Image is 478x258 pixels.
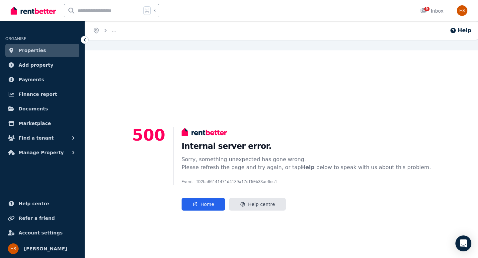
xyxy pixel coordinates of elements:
[5,131,79,145] button: Find a tenant
[132,127,165,211] p: 500
[5,117,79,130] a: Marketplace
[182,127,227,137] img: RentBetter logo
[19,76,44,84] span: Payments
[19,134,54,142] span: Find a tenant
[5,102,79,115] a: Documents
[19,46,46,54] span: Properties
[5,58,79,72] a: Add property
[19,200,49,208] span: Help centre
[301,164,315,170] strong: Help
[182,163,431,171] p: Please refresh the page and try again, or tap below to speak with us about this problem.
[19,105,48,113] span: Documents
[8,243,19,254] img: Harpinder Singh
[182,198,225,211] a: Home
[153,8,156,13] span: k
[24,245,67,253] span: [PERSON_NAME]
[19,61,53,69] span: Add property
[420,8,443,14] div: Inbox
[457,5,467,16] img: Harpinder Singh
[182,141,431,152] h1: Internal server error.
[5,36,26,41] span: ORGANISE
[5,197,79,210] a: Help centre
[182,179,431,185] pre: Event ID 2ba66141471d4139a17df50b33ae6ec1
[85,21,124,40] nav: Breadcrumb
[19,149,64,157] span: Manage Property
[11,6,56,16] img: RentBetter
[19,214,55,222] span: Refer a friend
[19,90,57,98] span: Finance report
[450,27,471,34] button: Help
[5,44,79,57] a: Properties
[5,226,79,239] a: Account settings
[5,212,79,225] a: Refer a friend
[19,229,63,237] span: Account settings
[424,7,430,11] span: 9
[19,119,51,127] span: Marketplace
[455,235,471,251] div: Open Intercom Messenger
[5,88,79,101] a: Finance report
[5,146,79,159] button: Manage Property
[112,27,117,33] span: ...
[229,198,286,211] a: Help centre
[182,156,431,163] p: Sorry, something unexpected has gone wrong.
[5,73,79,86] a: Payments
